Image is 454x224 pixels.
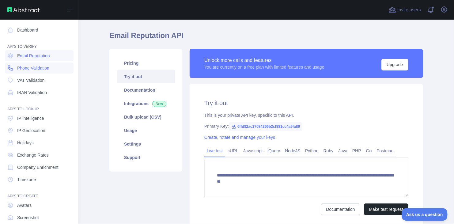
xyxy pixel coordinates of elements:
[7,7,40,12] img: Abstract API
[321,146,336,156] a: Ruby
[17,177,36,183] span: Timezone
[225,146,241,156] a: cURL
[5,87,74,98] a: IBAN Validation
[5,150,74,161] a: Exchange Rates
[17,127,45,134] span: IP Geolocation
[336,146,350,156] a: Java
[364,203,408,215] button: Make test request
[241,146,265,156] a: Javascript
[5,174,74,185] a: Timezone
[364,146,374,156] a: Go
[5,162,74,173] a: Company Enrichment
[350,146,364,156] a: PHP
[5,63,74,74] a: Phone Validation
[5,186,74,199] div: API'S TO CREATE
[204,123,408,129] div: Primary Key:
[5,99,74,112] div: API'S TO LOOKUP
[204,64,324,70] div: You are currently on a free plan with limited features and usage
[17,164,59,170] span: Company Enrichment
[17,53,50,59] span: Email Reputation
[5,212,74,223] a: Screenshot
[204,57,324,64] div: Unlock more calls and features
[204,135,275,140] a: Create, rotate and manage your keys
[5,113,74,124] a: IP Intelligence
[17,152,49,158] span: Exchange Rates
[303,146,321,156] a: Python
[117,137,175,151] a: Settings
[152,101,166,107] span: New
[5,137,74,148] a: Holidays
[321,203,360,215] a: Documentation
[109,31,423,45] h1: Email Reputation API
[402,208,448,221] iframe: Toggle Customer Support
[17,202,32,208] span: Avatars
[5,200,74,211] a: Avatars
[17,140,34,146] span: Holidays
[17,65,49,71] span: Phone Validation
[5,75,74,86] a: VAT Validation
[204,99,408,107] h2: Try it out
[117,56,175,70] a: Pricing
[229,122,302,131] span: 6ffd82ac17084266b2cf881cc4a9fa86
[397,6,421,13] span: Invite users
[265,146,282,156] a: jQuery
[5,125,74,136] a: IP Geolocation
[117,124,175,137] a: Usage
[17,77,44,83] span: VAT Validation
[282,146,303,156] a: NodeJS
[374,146,396,156] a: Postman
[17,89,47,96] span: IBAN Validation
[204,112,408,118] div: This is your private API key, specific to this API.
[204,146,225,156] a: Live test
[388,5,422,15] button: Invite users
[117,110,175,124] a: Bulk upload (CSV)
[381,59,408,70] button: Upgrade
[117,83,175,97] a: Documentation
[117,151,175,164] a: Support
[117,70,175,83] a: Try it out
[17,215,39,221] span: Screenshot
[5,50,74,61] a: Email Reputation
[17,115,44,121] span: IP Intelligence
[5,25,74,36] a: Dashboard
[117,97,175,110] a: Integrations New
[5,37,74,49] div: API'S TO VERIFY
